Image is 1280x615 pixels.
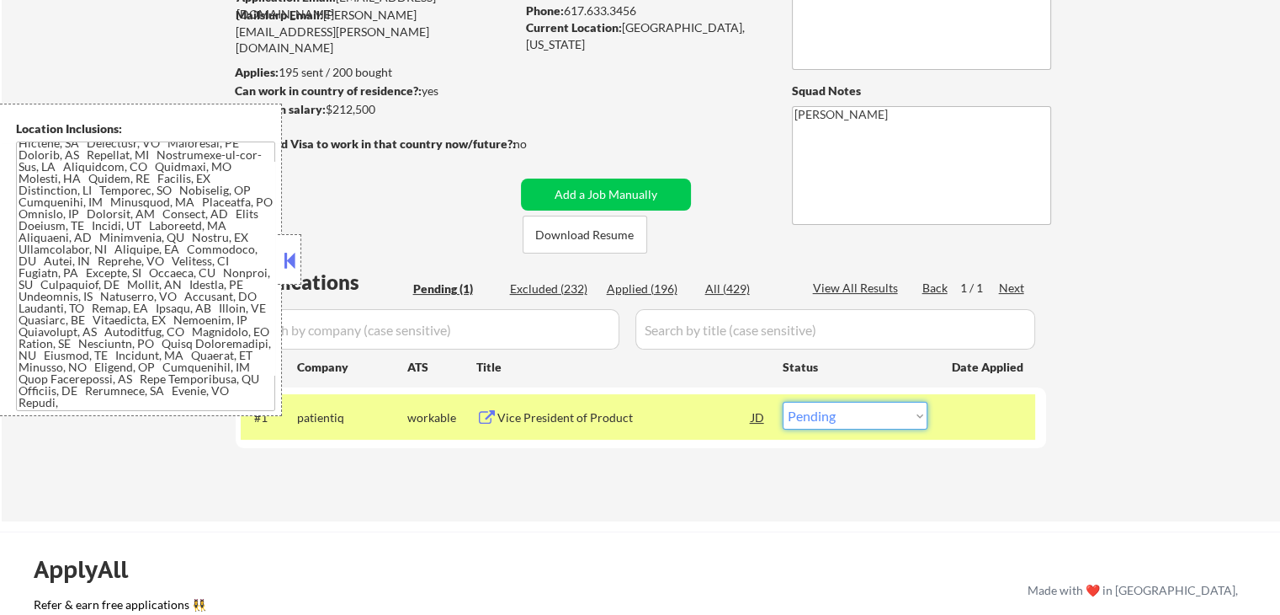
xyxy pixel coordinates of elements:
[513,136,561,152] div: no
[526,20,622,35] strong: Current Location:
[297,409,407,426] div: patientiq
[783,351,927,382] div: Status
[407,359,476,376] div: ATS
[413,281,497,297] div: Pending (1)
[813,280,903,297] div: View All Results
[705,281,789,297] div: All (429)
[241,309,619,350] input: Search by company (case sensitive)
[526,19,764,52] div: [GEOGRAPHIC_DATA], [US_STATE]
[999,280,1026,297] div: Next
[523,216,647,254] button: Download Resume
[497,409,752,426] div: Vice President of Product
[236,136,516,151] strong: Will need Visa to work in that country now/future?:
[34,555,147,584] div: ApplyAll
[952,359,1026,376] div: Date Applied
[526,3,764,19] div: 617.633.3456
[235,101,515,118] div: $212,500
[521,179,691,211] button: Add a Job Manually
[235,102,326,116] strong: Minimum salary:
[241,272,407,292] div: Applications
[297,359,407,376] div: Company
[750,402,767,432] div: JD
[16,120,275,137] div: Location Inclusions:
[607,281,691,297] div: Applied (196)
[922,280,949,297] div: Back
[407,409,476,426] div: workable
[235,83,422,98] strong: Can work in country of residence?:
[254,409,284,426] div: #1
[236,8,323,22] strong: Mailslurp Email:
[476,359,767,376] div: Title
[792,83,1051,99] div: Squad Notes
[960,280,999,297] div: 1 / 1
[235,65,279,79] strong: Applies:
[236,7,515,56] div: [PERSON_NAME][EMAIL_ADDRESS][PERSON_NAME][DOMAIN_NAME]
[526,3,564,18] strong: Phone:
[635,309,1035,350] input: Search by title (case sensitive)
[510,281,594,297] div: Excluded (232)
[235,64,515,81] div: 195 sent / 200 bought
[235,83,510,99] div: yes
